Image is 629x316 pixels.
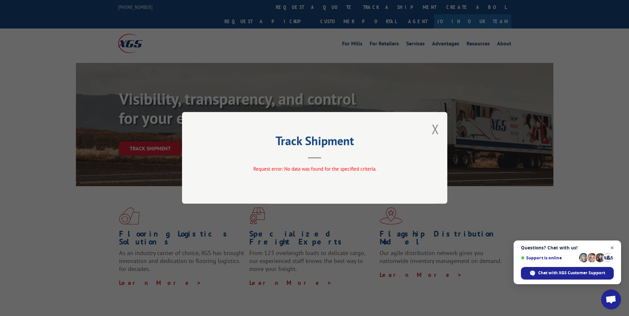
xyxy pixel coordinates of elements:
[538,270,605,276] span: Chat with XGS Customer Support
[215,136,414,149] h2: Track Shipment
[521,267,614,280] span: Chat with XGS Customer Support
[521,255,577,260] span: Support is online
[601,290,621,309] a: Open chat
[521,245,614,250] span: Questions? Chat with us!
[432,120,439,138] button: Close modal
[253,166,376,172] span: Request error: No data was found for the specified criteria.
